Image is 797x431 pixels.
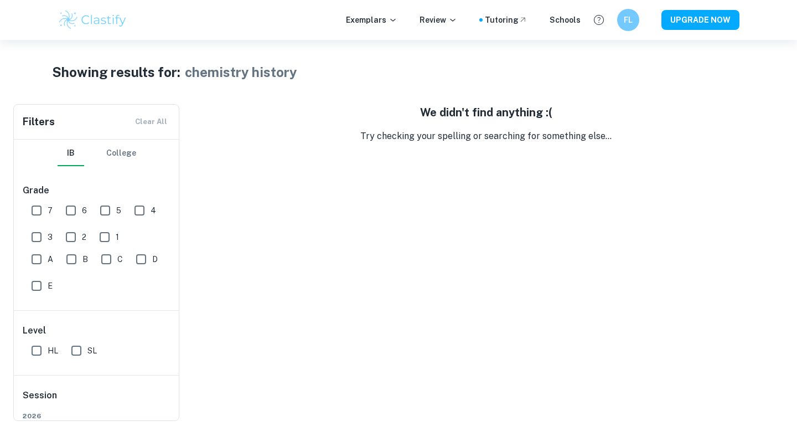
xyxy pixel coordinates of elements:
span: 2 [82,231,86,243]
h6: Session [23,389,171,411]
h6: Level [23,324,171,337]
span: E [48,280,53,292]
button: IB [58,140,84,166]
span: 5 [116,204,121,217]
h1: Showing results for: [52,62,180,82]
h6: Filters [23,114,55,130]
span: D [152,253,158,265]
span: B [82,253,88,265]
span: 7 [48,204,53,217]
div: Filter type choice [58,140,136,166]
h1: chemistry history [185,62,297,82]
button: Help and Feedback [589,11,608,29]
p: Exemplars [346,14,397,26]
span: 2026 [23,411,171,421]
button: College [106,140,136,166]
a: Tutoring [485,14,527,26]
h6: Grade [23,184,171,197]
h6: FL [622,14,635,26]
span: HL [48,345,58,357]
span: 3 [48,231,53,243]
span: 1 [116,231,119,243]
span: 6 [82,204,87,217]
span: SL [87,345,97,357]
img: Clastify logo [58,9,128,31]
p: Review [420,14,457,26]
p: Try checking your spelling or searching for something else... [188,130,784,143]
span: C [117,253,123,265]
span: A [48,253,53,265]
h5: We didn't find anything :( [188,104,784,121]
button: FL [617,9,639,31]
span: 4 [151,204,156,217]
a: Schools [550,14,581,26]
button: UPGRADE NOW [661,10,739,30]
